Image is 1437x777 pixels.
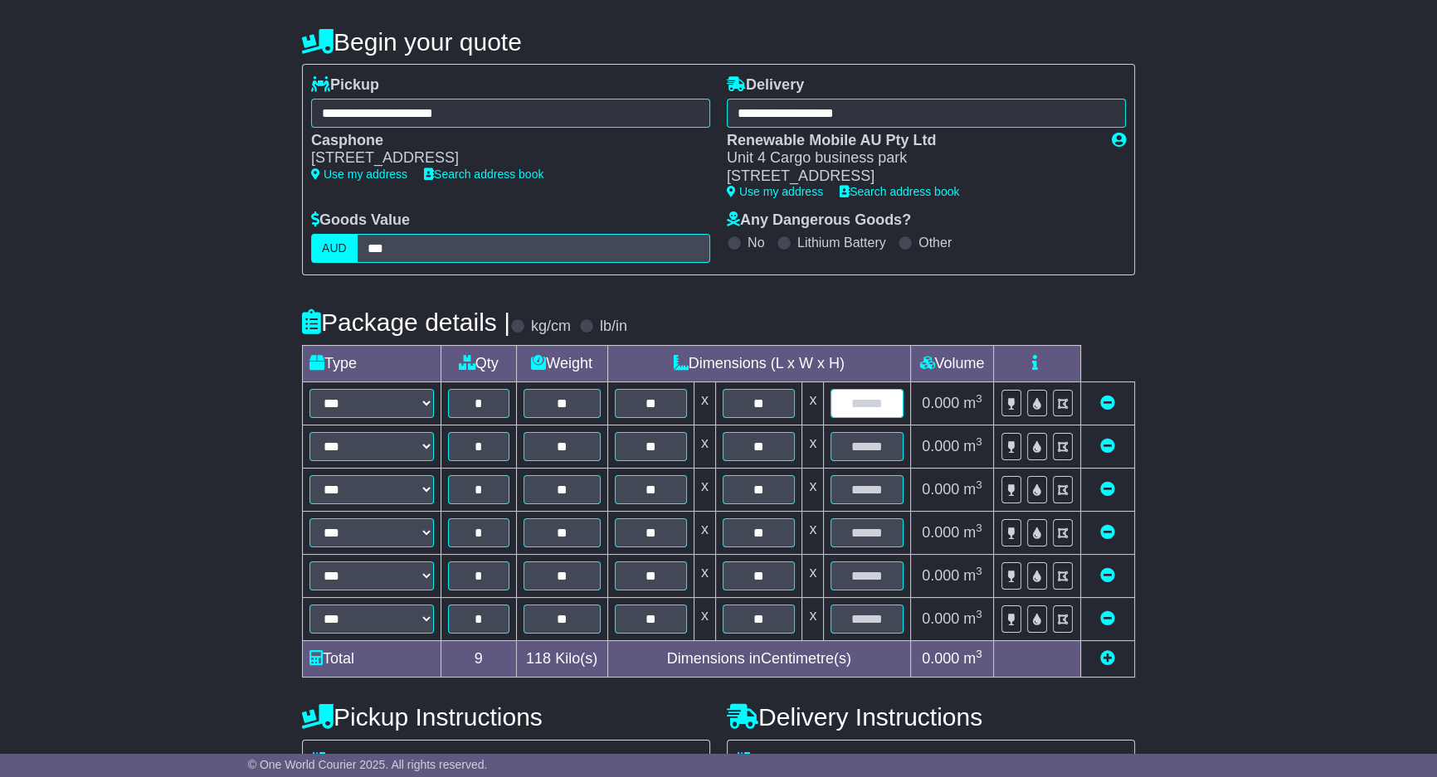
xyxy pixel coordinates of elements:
td: 9 [441,640,517,677]
a: Use my address [727,185,823,198]
td: x [694,425,716,468]
sup: 3 [976,648,982,660]
td: x [694,381,716,425]
div: [STREET_ADDRESS] [311,149,694,168]
label: lb/in [600,318,627,336]
td: x [694,554,716,597]
td: Weight [516,345,607,381]
td: x [802,511,824,554]
td: x [802,554,824,597]
a: Add new item [1100,650,1115,667]
a: Remove this item [1100,395,1115,411]
td: x [694,468,716,511]
label: Any Dangerous Goods? [727,211,911,230]
td: x [694,597,716,640]
sup: 3 [976,478,982,491]
label: Address Type [311,752,428,770]
sup: 3 [976,392,982,405]
h4: Delivery Instructions [727,703,1135,731]
label: kg/cm [531,318,571,336]
div: Renewable Mobile AU Pty Ltd [727,132,1095,150]
a: Remove this item [1100,438,1115,454]
span: 0.000 [922,610,959,627]
label: Delivery [727,76,804,95]
label: Goods Value [311,211,410,230]
span: m [963,650,982,667]
span: 0.000 [922,438,959,454]
td: Volume [910,345,993,381]
td: Type [303,345,441,381]
span: 0.000 [922,524,959,541]
h4: Begin your quote [302,28,1135,56]
div: [STREET_ADDRESS] [727,168,1095,186]
sup: 3 [976,522,982,534]
a: Remove this item [1100,524,1115,541]
a: Search address book [840,185,959,198]
label: Pickup [311,76,379,95]
h4: Package details | [302,308,510,336]
span: 0.000 [922,395,959,411]
h4: Pickup Instructions [302,703,710,731]
sup: 3 [976,435,982,448]
td: Dimensions in Centimetre(s) [607,640,910,677]
span: 118 [526,650,551,667]
td: x [802,381,824,425]
label: Other [918,235,952,250]
label: No [748,235,764,250]
td: Kilo(s) [516,640,607,677]
span: m [963,524,982,541]
td: Total [303,640,441,677]
td: x [802,425,824,468]
label: Address Type [736,752,853,770]
label: Lithium Battery [797,235,886,250]
span: 0.000 [922,481,959,498]
td: x [802,597,824,640]
a: Remove this item [1100,610,1115,627]
span: m [963,610,982,627]
td: Dimensions (L x W x H) [607,345,910,381]
span: m [963,438,982,454]
span: m [963,481,982,498]
label: AUD [311,234,358,263]
a: Use my address [311,168,407,181]
a: Remove this item [1100,481,1115,498]
a: Search address book [424,168,543,181]
sup: 3 [976,608,982,620]
div: Casphone [311,132,694,150]
td: Qty [441,345,517,381]
sup: 3 [976,565,982,577]
span: 0.000 [922,567,959,584]
div: Unit 4 Cargo business park [727,149,1095,168]
span: 0.000 [922,650,959,667]
td: x [802,468,824,511]
td: x [694,511,716,554]
span: © One World Courier 2025. All rights reserved. [248,758,488,771]
a: Remove this item [1100,567,1115,584]
span: m [963,567,982,584]
span: m [963,395,982,411]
